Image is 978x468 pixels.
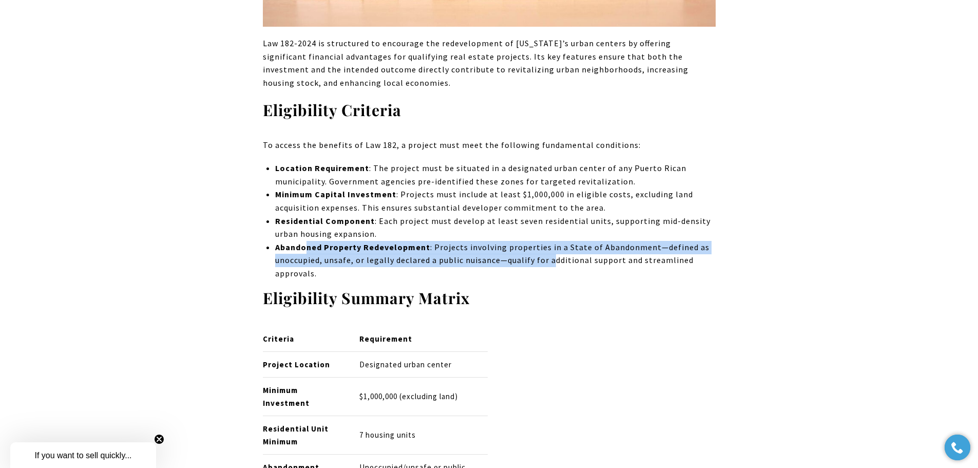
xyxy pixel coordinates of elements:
[275,188,715,214] p: : Projects must include at least $1,000,000 in eligible costs, excluding land acquisition expense...
[263,139,716,152] p: To access the benefits of Law 182, a project must meet the following fundamental conditions:
[34,451,131,460] span: If you want to sell quickly...
[359,390,488,403] p: $1,000,000 (excluding land)
[263,100,401,120] strong: Eligibility Criteria
[275,241,715,280] p: : Projects involving properties in a State of Abandonment—defined as unoccupied, unsafe, or legal...
[154,434,164,444] button: Close teaser
[10,442,156,468] div: If you want to sell quickly... Close teaser
[263,288,470,308] strong: Eligibility Summary Matrix
[275,163,369,173] strong: Location Requirement
[275,189,396,199] strong: Minimum Capital Investment
[275,215,715,241] p: : Each project must develop at least seven residential units, supporting mid-density urban housin...
[263,37,716,89] p: Law 182-2024 is structured to encourage the redevelopment of [US_STATE]’s urban centers by offeri...
[263,424,329,446] strong: Residential Unit Minimum
[263,385,310,408] strong: Minimum Investment
[359,429,488,442] p: 7 housing units
[359,359,488,371] p: Designated urban center
[275,216,375,226] strong: Residential Component
[263,360,330,369] strong: Project Location
[263,334,294,344] strong: Criteria
[275,162,715,188] p: : The project must be situated in a designated urban center of any Puerto Rican municipality. Gov...
[275,242,430,252] strong: Abandoned Property Redevelopment
[359,334,412,344] strong: Requirement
